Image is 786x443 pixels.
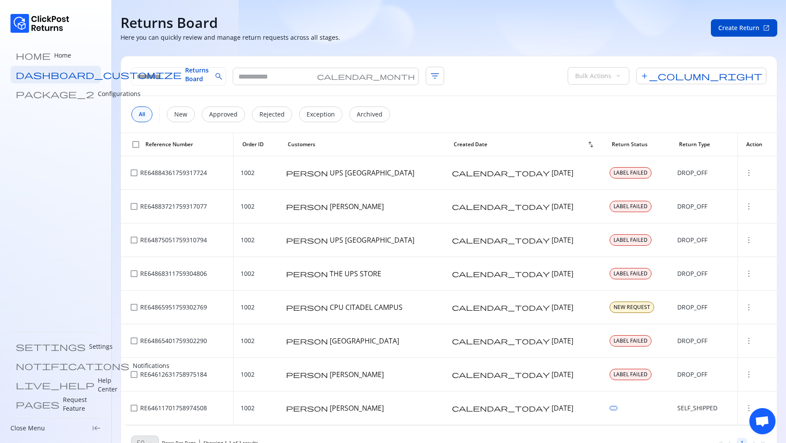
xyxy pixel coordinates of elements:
[140,370,207,379] p: RE64612631758975184
[140,269,207,278] p: RE64868311759304806
[614,371,648,378] span: LABEL FAILED
[749,408,776,434] div: Open chat
[614,337,648,344] span: LABEL FAILED
[745,168,753,177] span: more_vert
[677,303,707,312] p: DROP_OFF
[357,110,383,119] p: Archived
[140,236,207,244] p: RE64875051759310794
[587,141,594,148] span: swap_vert
[612,141,648,148] span: Return Status
[718,24,759,32] span: Create Return
[330,202,384,211] span: [PERSON_NAME]
[54,51,71,60] p: Home
[10,14,69,33] img: Logo
[10,395,101,413] a: pages Request Feature
[636,68,766,84] span: add_column_right
[677,236,707,244] p: DROP_OFF
[16,89,94,98] span: package_2
[128,234,140,246] button: checkbox
[452,169,550,176] span: calendar_today
[214,72,223,81] span: search
[614,237,648,244] span: LABEL FAILED
[745,202,753,211] span: more_vert
[16,381,94,389] span: live_help
[130,202,138,211] span: check_box_outline_blank
[241,303,255,312] p: 1002
[288,141,315,148] span: Customers
[145,141,193,148] span: Reference Number
[614,270,648,277] span: LABEL FAILED
[552,202,573,211] span: [DATE]
[128,368,140,381] button: checkbox
[614,304,650,311] span: NEW REQUEST
[552,302,573,312] span: [DATE]
[241,370,255,379] p: 1002
[745,269,753,278] span: more_vert
[307,110,335,119] p: Exception
[140,168,207,177] p: RE64884361759317724
[241,168,255,177] p: 1002
[677,202,707,211] p: DROP_OFF
[128,301,140,313] button: checkbox
[286,203,328,210] span: person
[454,141,487,148] span: Created Date
[128,335,140,347] button: checkbox
[16,361,129,370] span: notifications
[128,268,140,280] button: checkbox
[330,302,403,312] span: CPU CITADEL CAMPUS
[259,110,285,119] p: Rejected
[746,141,762,148] span: Action
[330,168,414,178] span: UPS [GEOGRAPHIC_DATA]
[140,202,207,211] p: RE64883721759317077
[745,337,753,345] span: more_vert
[130,269,138,278] span: check_box_outline_blank
[98,376,117,394] p: Help Center
[10,338,101,355] a: settings Settings
[121,14,218,31] h4: Returns Board
[452,371,550,378] span: calendar_today
[286,304,328,311] span: person
[745,370,753,379] span: more_vert
[286,270,328,277] span: person
[10,357,101,374] a: notifications Notifications
[552,168,573,178] span: [DATE]
[552,269,573,278] span: [DATE]
[185,66,209,83] span: Returns Board
[711,19,777,37] a: Create Return
[614,203,648,210] span: LABEL FAILED
[10,47,101,64] a: home Home
[317,73,415,80] span: calendar_month
[10,66,101,83] a: dashboard_customize Returns Board
[745,404,753,412] span: more_vert
[16,400,59,409] span: pages
[128,402,140,414] button: checkbox
[677,168,707,177] p: DROP_OFF
[130,404,138,412] span: check_box_outline_blank
[140,337,207,345] p: RE64865401759302290
[677,269,707,278] p: DROP_OFF
[330,269,381,278] span: THE UPS STORE
[130,337,138,345] span: check_box_outline_blank
[139,111,145,118] span: All
[452,203,550,210] span: calendar_today
[121,33,340,42] p: Here you can quickly review and manage return requests across all stages.
[130,236,138,244] span: check_box_outline_blank
[16,342,86,351] span: settings
[128,167,140,179] button: checkbox
[286,169,328,176] span: person
[98,89,141,98] p: Configurations
[452,337,550,344] span: calendar_today
[452,237,550,244] span: calendar_today
[131,140,140,149] span: check_box_outline_blank
[89,342,113,351] p: Settings
[552,235,573,245] span: [DATE]
[241,236,255,244] p: 1002
[330,235,414,245] span: UPS [GEOGRAPHIC_DATA]
[452,405,550,412] span: calendar_today
[242,141,264,148] span: Order ID
[130,138,142,151] button: checkbox
[241,404,255,412] p: 1002
[286,405,328,412] span: person
[10,424,101,433] div: Close Menukeyboard_tab_rtl
[286,371,328,378] span: person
